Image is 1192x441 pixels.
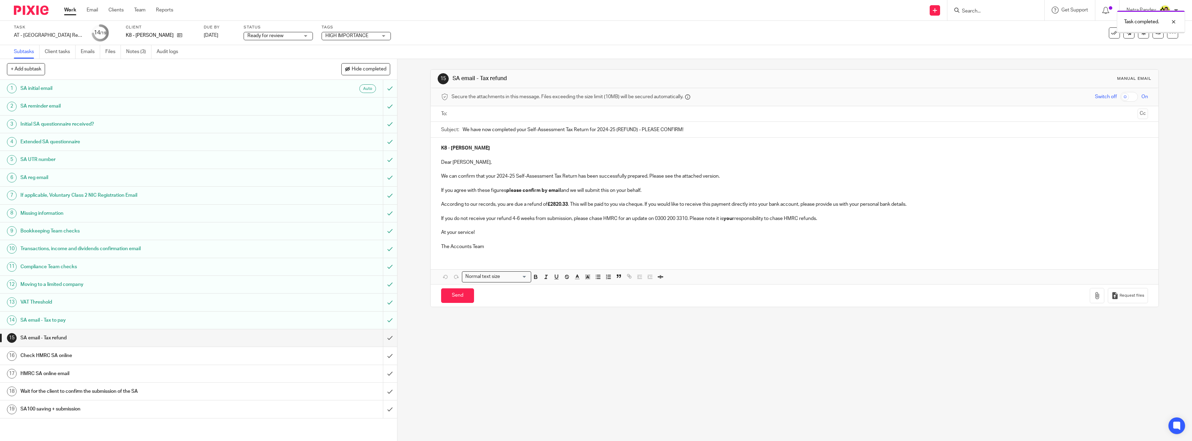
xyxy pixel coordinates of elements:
[20,262,257,272] h1: Compliance Team checks
[81,45,100,59] a: Emails
[7,226,17,236] div: 9
[1138,109,1148,119] button: Cc
[20,297,257,307] h1: VAT Threshold
[1095,93,1117,100] span: Switch off
[20,154,257,165] h1: SA UTR number
[7,280,17,289] div: 12
[724,216,734,221] strong: your
[20,226,257,236] h1: Bookkeeping Team checks
[7,333,17,343] div: 15
[441,215,1148,222] p: If you do not receive your refund 4-6 weeks from submission, please chase HMRC for an update on 0...
[7,369,17,379] div: 17
[441,126,459,133] label: Subject:
[87,7,98,14] a: Email
[547,202,568,207] strong: £2820.33
[14,6,49,15] img: Pixie
[20,333,257,343] h1: SA email - Tax refund
[453,75,809,82] h1: SA email - Tax refund
[126,25,195,30] label: Client
[1124,18,1159,25] p: Task completed.
[441,243,1148,250] p: The Accounts Team
[204,33,218,38] span: [DATE]
[506,188,561,193] strong: please confirm by email
[108,7,124,14] a: Clients
[7,262,17,272] div: 11
[441,110,449,117] label: To:
[452,93,683,100] span: Secure the attachments in this message. Files exceeding the size limit (10MB) will be secured aut...
[462,271,531,282] div: Search for option
[20,101,257,111] h1: SA reminder email
[20,137,257,147] h1: Extended SA questionnaire
[105,45,121,59] a: Files
[126,45,151,59] a: Notes (3)
[438,73,449,84] div: 15
[64,7,76,14] a: Work
[7,209,17,218] div: 8
[1159,5,1171,16] img: Netra-New-Starbridge-Yellow.jpg
[325,33,368,38] span: HIGH IMPORTANCE
[20,244,257,254] h1: Transactions, income and dividends confirmation email
[247,33,283,38] span: Ready for review
[1108,288,1148,304] button: Request files
[7,351,17,361] div: 16
[20,386,257,397] h1: Wait for the client to confirm the submission of the SA
[7,119,17,129] div: 3
[14,45,40,59] a: Subtasks
[7,297,17,307] div: 13
[352,67,386,72] span: Hide completed
[7,244,17,254] div: 10
[20,315,257,325] h1: SA email - Tax to pay
[20,208,257,219] h1: Missing information
[14,32,83,39] div: AT - [GEOGRAPHIC_DATA] Return - PE [DATE]
[126,32,174,39] p: K8 - [PERSON_NAME]
[7,155,17,165] div: 5
[14,25,83,30] label: Task
[359,84,376,93] div: Auto
[134,7,146,14] a: Team
[341,63,390,75] button: Hide completed
[20,190,257,201] h1: If applicable, Voluntary Class 2 NIC Registration Email
[1141,93,1148,100] span: On
[100,31,106,35] small: /19
[7,102,17,111] div: 2
[7,84,17,93] div: 1
[7,387,17,396] div: 18
[441,229,1148,236] p: At your service!
[20,404,257,414] h1: SA100 saving + submission
[441,166,1148,180] p: We can confirm that your 2024-25 Self-Assessment Tax Return has been successfully prepared. Pleas...
[441,288,474,303] input: Send
[464,273,501,280] span: Normal text size
[204,25,235,30] label: Due by
[7,173,17,183] div: 6
[157,45,183,59] a: Audit logs
[7,63,45,75] button: + Add subtask
[502,273,527,280] input: Search for option
[7,315,17,325] div: 14
[1117,76,1151,82] div: Manual email
[20,119,257,129] h1: Initial SA questionnaire received?
[20,172,257,183] h1: SA reg email
[441,187,1148,194] p: If you agree with these figures and we will submit this on your behalf.
[14,32,83,39] div: AT - SA Return - PE 05-04-2025
[441,146,490,151] strong: K8 - [PERSON_NAME]
[322,25,391,30] label: Tags
[20,279,257,290] h1: Moving to a limited company
[1120,293,1144,298] span: Request files
[94,29,106,37] div: 14
[441,159,1148,166] p: Dear [PERSON_NAME],
[7,405,17,414] div: 19
[20,350,257,361] h1: Check HMRC SA online
[20,368,257,379] h1: HMRC SA online email
[7,190,17,200] div: 7
[45,45,76,59] a: Client tasks
[7,137,17,147] div: 4
[244,25,313,30] label: Status
[441,201,1148,208] p: According to our records, you are due a refund of . This will be paid to you via cheque. If you w...
[20,83,257,94] h1: SA initial email
[156,7,173,14] a: Reports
